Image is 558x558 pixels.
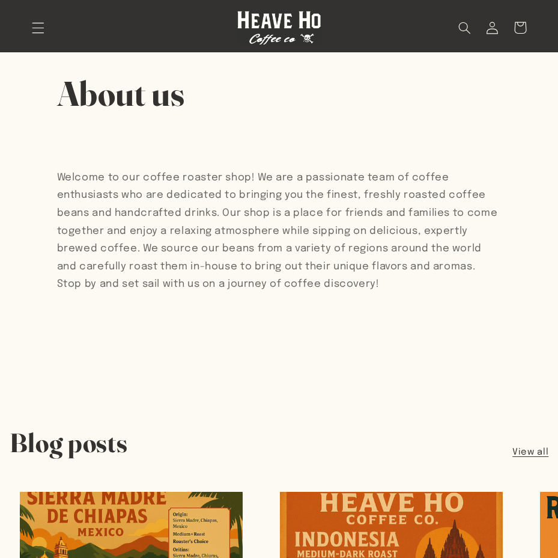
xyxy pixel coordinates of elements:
img: Heave Ho Coffee Co [237,11,321,45]
p: Welcome to our coffee roaster shop! We are a passionate team of coffee enthusiasts who are dedica... [57,169,502,293]
a: View all [512,444,548,460]
h2: Blog posts [10,426,128,460]
summary: Search [451,14,479,41]
summary: Menu [24,14,52,41]
h1: About us [57,72,502,116]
